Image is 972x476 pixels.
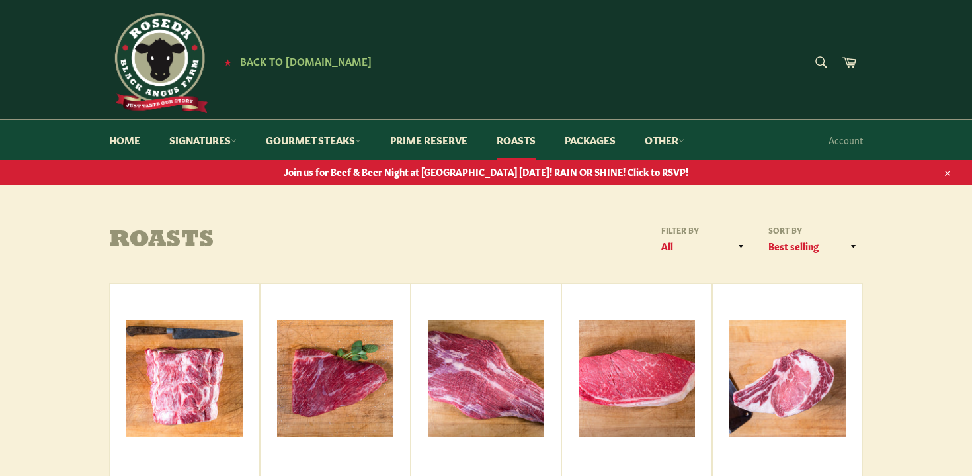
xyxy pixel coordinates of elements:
img: Bone-in Rib Roast [729,320,846,437]
img: Brisket [428,320,544,437]
h1: Roasts [109,228,486,254]
a: Other [631,120,698,160]
a: Signatures [156,120,250,160]
label: Filter by [657,224,750,236]
img: Roseda Beef [109,13,208,113]
a: Prime Reserve [377,120,481,160]
a: Roasts [483,120,549,160]
label: Sort by [764,224,863,236]
img: London Broil [579,320,695,437]
span: Back to [DOMAIN_NAME] [240,54,372,68]
a: Home [96,120,153,160]
img: Tri-Tip [277,320,393,437]
a: Packages [551,120,629,160]
a: Account [822,120,870,160]
span: ★ [224,56,231,67]
a: Gourmet Steaks [253,120,374,160]
img: Chuck Roast [126,320,243,437]
a: ★ Back to [DOMAIN_NAME] [218,56,372,67]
